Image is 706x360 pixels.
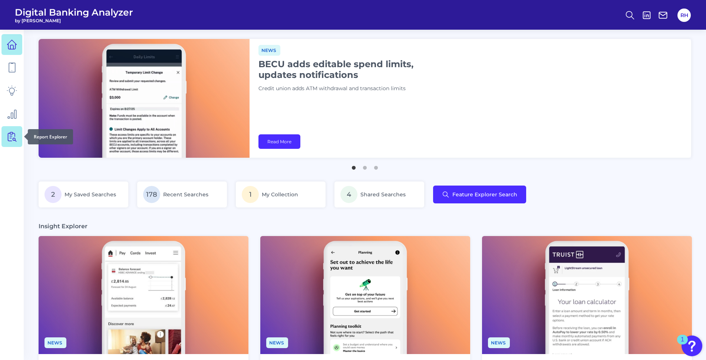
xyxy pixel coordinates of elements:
[677,9,691,22] button: RH
[258,85,444,93] p: Credit union adds ATM withdrawal and transaction limits
[340,186,357,203] span: 4
[681,340,684,349] div: 1
[44,186,62,203] span: 2
[242,186,259,203] span: 1
[39,236,248,354] img: News - Phone.png
[143,186,160,203] span: 178
[266,339,288,346] a: News
[44,339,66,346] a: News
[360,191,406,198] span: Shared Searches
[488,339,510,346] a: News
[372,162,380,170] button: 3
[258,59,444,80] h1: BECU adds editable spend limits, updates notifications
[350,162,357,170] button: 1
[433,186,526,203] button: Feature Explorer Search
[28,129,73,144] div: Report Explorer
[163,191,208,198] span: Recent Searches
[452,192,517,197] span: Feature Explorer Search
[266,337,288,348] span: News
[260,236,470,354] img: News - Phone (4).png
[258,45,280,56] span: News
[137,181,227,207] a: 178Recent Searches
[15,7,133,18] span: Digital Banking Analyzer
[361,162,369,170] button: 2
[682,336,702,356] button: Open Resource Center, 1 new notification
[262,191,298,198] span: My Collection
[236,181,326,207] a: 1My Collection
[39,39,250,158] img: bannerImg
[39,222,88,230] h3: Insight Explorer
[44,337,66,348] span: News
[65,191,116,198] span: My Saved Searches
[488,337,510,348] span: News
[15,18,133,23] span: by [PERSON_NAME]
[258,46,280,53] a: News
[334,181,424,207] a: 4Shared Searches
[39,181,128,207] a: 2My Saved Searches
[482,236,692,354] img: News - Phone (3).png
[258,134,300,149] a: Read More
